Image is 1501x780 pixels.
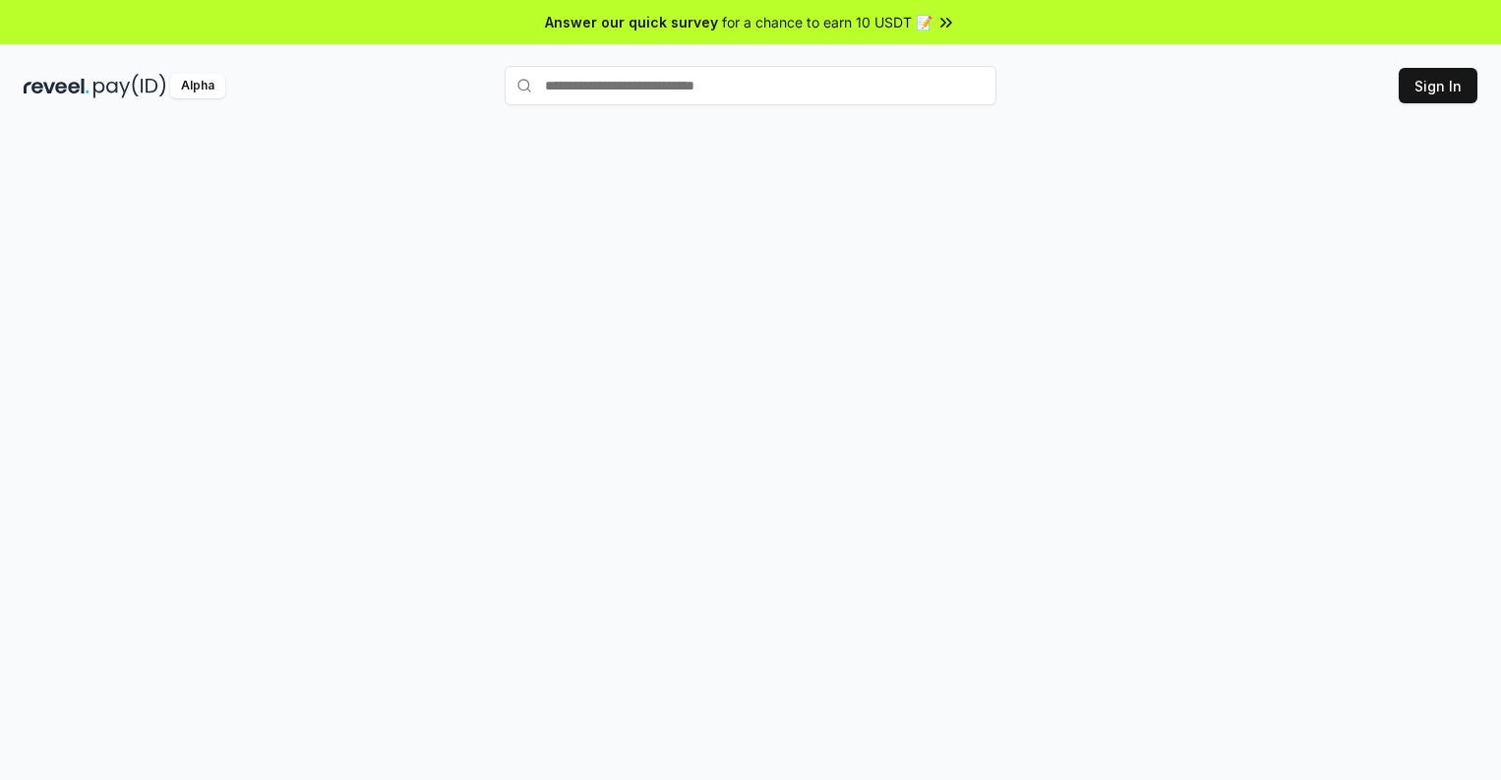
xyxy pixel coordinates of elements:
[545,12,718,32] span: Answer our quick survey
[24,74,90,98] img: reveel_dark
[170,74,225,98] div: Alpha
[93,74,166,98] img: pay_id
[1399,68,1477,103] button: Sign In
[722,12,932,32] span: for a chance to earn 10 USDT 📝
